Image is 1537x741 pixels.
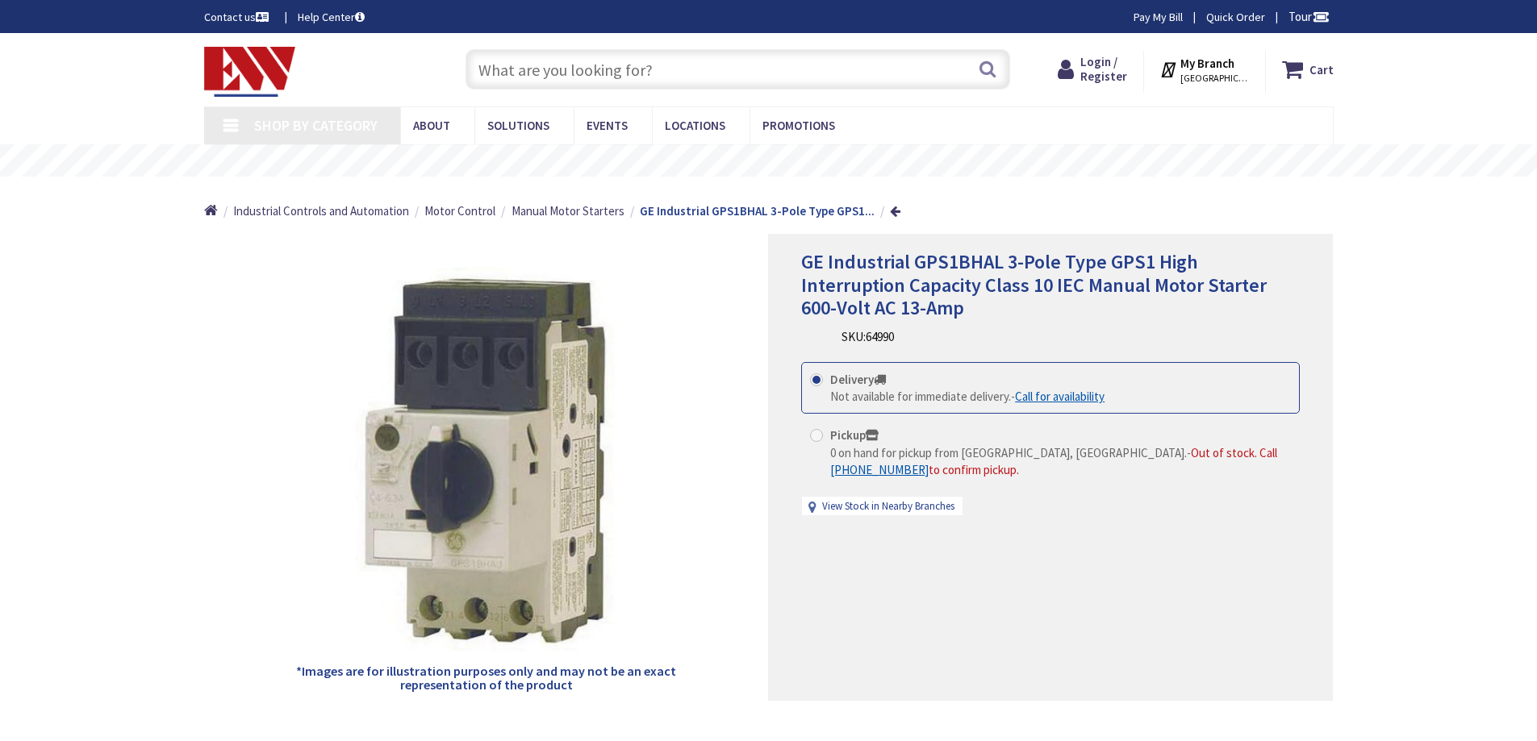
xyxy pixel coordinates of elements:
[822,499,954,514] a: View Stock in Nearby Branches
[830,461,929,478] a: [PHONE_NUMBER]
[1288,9,1330,24] span: Tour
[424,202,495,219] a: Motor Control
[640,203,875,219] strong: GE Industrial GPS1BHAL 3-Pole Type GPS1...
[866,329,894,344] span: 64990
[587,118,628,133] span: Events
[1309,55,1334,84] strong: Cart
[487,118,549,133] span: Solutions
[294,664,679,693] h5: *Images are for illustration purposes only and may not be an exact representation of the product
[830,388,1105,405] div: -
[204,9,272,25] a: Contact us
[298,9,365,25] a: Help Center
[1282,55,1334,84] a: Cart
[1180,72,1249,85] span: [GEOGRAPHIC_DATA], [GEOGRAPHIC_DATA]
[233,202,409,219] a: Industrial Controls and Automation
[413,118,450,133] span: About
[512,202,624,219] a: Manual Motor Starters
[665,118,725,133] span: Locations
[233,203,409,219] span: Industrial Controls and Automation
[762,118,835,133] span: Promotions
[1159,55,1249,84] div: My Branch [GEOGRAPHIC_DATA], [GEOGRAPHIC_DATA]
[466,49,1010,90] input: What are you looking for?
[830,445,1187,460] span: 0 on hand for pickup from [GEOGRAPHIC_DATA], [GEOGRAPHIC_DATA].
[1180,56,1234,71] strong: My Branch
[830,444,1291,479] div: -
[254,116,378,135] span: Shop By Category
[801,249,1267,321] span: GE Industrial GPS1BHAL 3-Pole Type GPS1 High Interruption Capacity Class 10 IEC Manual Motor Star...
[204,47,296,97] img: Electrical Wholesalers, Inc.
[1134,9,1183,25] a: Pay My Bill
[830,372,886,387] strong: Delivery
[512,203,624,219] span: Manual Motor Starters
[1015,388,1105,405] a: Call for availability
[1206,9,1265,25] a: Quick Order
[622,152,917,170] rs-layer: Free Same Day Pickup at 19 Locations
[1080,54,1127,84] span: Login / Register
[830,427,879,443] strong: Pickup
[294,268,679,651] img: GE Industrial GPS1BHAL 3-Pole Type GPS1 High Interruption Capacity Class 10 IEC Manual Motor Star...
[1058,55,1127,84] a: Login / Register
[424,203,495,219] span: Motor Control
[830,445,1277,477] span: Out of stock. Call to confirm pickup.
[842,328,894,345] div: SKU:
[830,389,1011,404] span: Not available for immediate delivery.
